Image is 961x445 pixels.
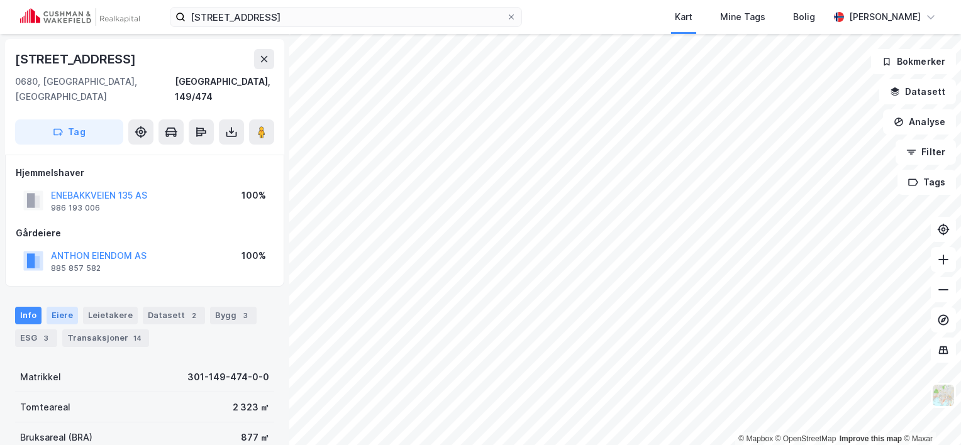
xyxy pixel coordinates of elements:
button: Tag [15,119,123,145]
button: Bokmerker [871,49,956,74]
a: OpenStreetMap [775,434,836,443]
div: 0680, [GEOGRAPHIC_DATA], [GEOGRAPHIC_DATA] [15,74,175,104]
div: 2 [187,309,200,322]
button: Analyse [883,109,956,135]
div: Tomteareal [20,400,70,415]
div: Gårdeiere [16,226,274,241]
div: 877 ㎡ [241,430,269,445]
div: 986 193 006 [51,203,100,213]
button: Datasett [879,79,956,104]
div: 100% [242,248,266,263]
div: Info [15,307,42,324]
div: Bygg [210,307,257,324]
div: Matrikkel [20,370,61,385]
img: cushman-wakefield-realkapital-logo.202ea83816669bd177139c58696a8fa1.svg [20,8,140,26]
div: [STREET_ADDRESS] [15,49,138,69]
iframe: Chat Widget [898,385,961,445]
div: Datasett [143,307,205,324]
div: Leietakere [83,307,138,324]
div: Kontrollprogram for chat [898,385,961,445]
div: Mine Tags [720,9,765,25]
div: 14 [131,332,144,344]
button: Filter [896,140,956,165]
div: Bruksareal (BRA) [20,430,92,445]
img: Z [931,383,955,407]
div: Kart [675,9,692,25]
div: Hjemmelshaver [16,165,274,180]
div: Transaksjoner [62,329,149,347]
div: Bolig [793,9,815,25]
div: 3 [239,309,252,322]
div: 100% [242,188,266,203]
div: 301-149-474-0-0 [187,370,269,385]
div: ESG [15,329,57,347]
div: 885 857 582 [51,263,101,273]
a: Improve this map [840,434,902,443]
div: 2 323 ㎡ [233,400,269,415]
div: [GEOGRAPHIC_DATA], 149/474 [175,74,274,104]
div: Eiere [47,307,78,324]
button: Tags [897,170,956,195]
a: Mapbox [738,434,773,443]
div: [PERSON_NAME] [849,9,921,25]
div: 3 [40,332,52,344]
input: Søk på adresse, matrikkel, gårdeiere, leietakere eller personer [186,8,506,26]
